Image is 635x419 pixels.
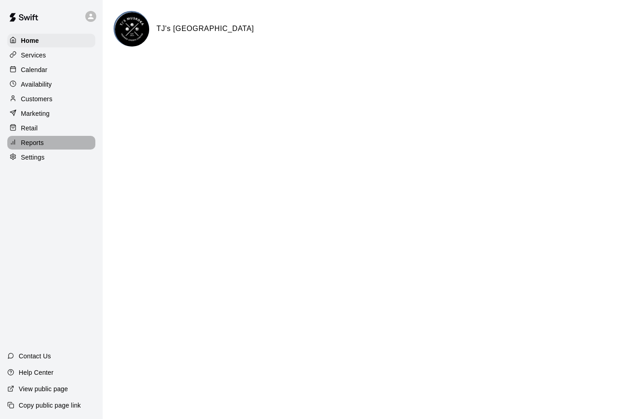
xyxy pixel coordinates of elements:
p: Customers [21,94,52,103]
p: Home [21,36,39,45]
img: TJ's Muskoka Indoor Sports Center logo [115,12,149,47]
p: Retail [21,124,38,133]
p: Marketing [21,109,50,118]
p: View public page [19,384,68,393]
p: Services [21,51,46,60]
a: Calendar [7,63,95,77]
p: Help Center [19,368,53,377]
a: Reports [7,136,95,150]
a: Home [7,34,95,47]
a: Marketing [7,107,95,120]
a: Retail [7,121,95,135]
a: Customers [7,92,95,106]
p: Calendar [21,65,47,74]
h6: TJ's [GEOGRAPHIC_DATA] [156,23,254,35]
p: Reports [21,138,44,147]
p: Settings [21,153,45,162]
a: Settings [7,150,95,164]
p: Availability [21,80,52,89]
a: Services [7,48,95,62]
p: Copy public page link [19,401,81,410]
a: Availability [7,78,95,91]
p: Contact Us [19,352,51,361]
